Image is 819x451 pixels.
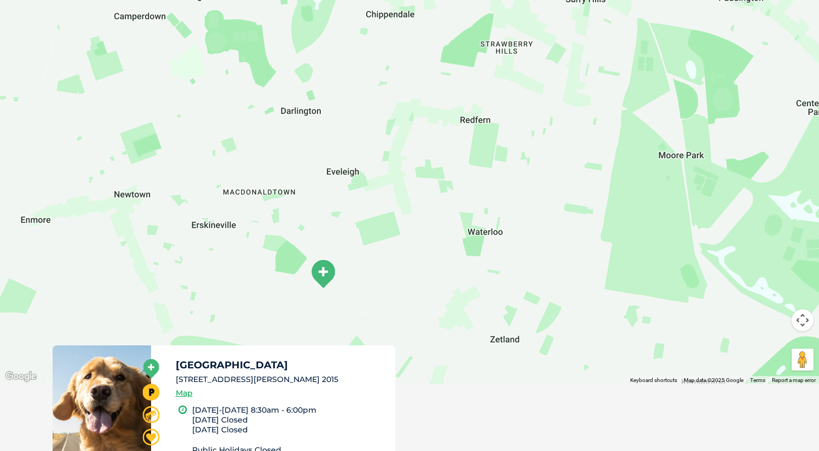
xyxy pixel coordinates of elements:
h5: [GEOGRAPHIC_DATA] [176,360,386,370]
div: Alexandria [309,259,337,289]
button: Map camera controls [792,309,814,331]
button: Drag Pegman onto the map to open Street View [792,349,814,371]
button: Search [798,50,809,61]
a: Map [176,387,193,400]
a: Click to see this area on Google Maps [3,369,39,384]
img: Google [3,369,39,384]
li: [STREET_ADDRESS][PERSON_NAME] 2015 [176,374,386,385]
a: Report a map error [772,377,816,383]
